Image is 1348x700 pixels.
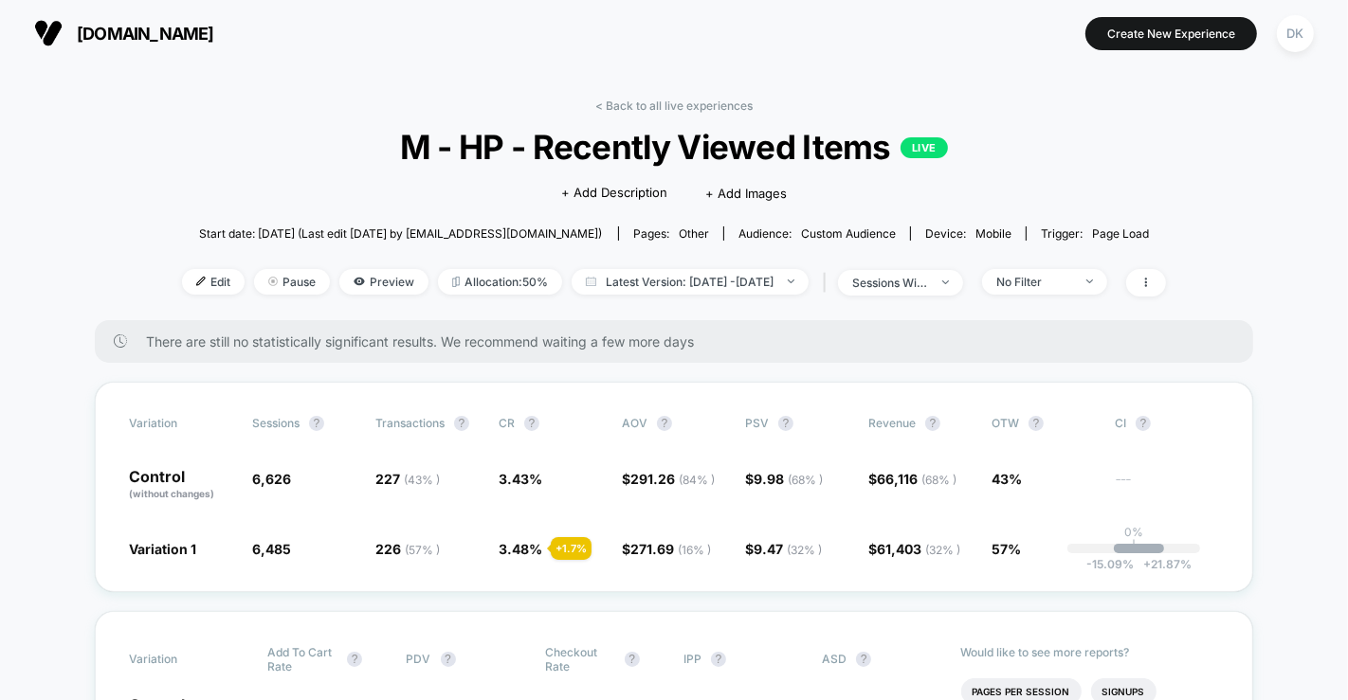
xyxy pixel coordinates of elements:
span: ( 32 % ) [787,543,822,557]
span: Checkout Rate [545,645,615,673]
span: 291.26 [630,471,715,487]
span: 61,403 [877,541,960,557]
img: Visually logo [34,19,63,47]
span: Variation [129,645,233,673]
button: ? [309,416,324,431]
span: ( 16 % ) [678,543,711,557]
span: 66,116 [877,471,956,487]
button: ? [524,416,539,431]
span: $ [622,541,711,557]
span: Variation 1 [129,541,196,557]
p: LIVE [901,137,948,158]
span: Device: [910,226,1026,241]
span: Revenue [868,416,916,430]
span: Edit [182,269,245,295]
button: ? [625,652,640,667]
span: PDV [407,652,431,666]
span: 21.87 % [1134,557,1192,571]
img: calendar [586,277,596,286]
span: 9.47 [754,541,822,557]
span: 227 [375,471,440,487]
span: 226 [375,541,440,557]
div: DK [1277,15,1314,52]
span: $ [745,471,823,487]
p: | [1132,539,1136,553]
span: M - HP - Recently Viewed Items [231,127,1117,167]
button: ? [1136,416,1151,431]
img: end [268,277,278,286]
span: Allocation: 50% [438,269,562,295]
img: rebalance [452,277,460,287]
div: Audience: [738,226,896,241]
span: [DOMAIN_NAME] [77,24,214,44]
span: OTW [992,416,1096,431]
span: Variation [129,416,233,431]
span: Custom Audience [801,226,896,241]
span: Start date: [DATE] (Last edit [DATE] by [EMAIL_ADDRESS][DOMAIN_NAME]) [199,226,602,241]
div: sessions with impression [852,276,928,290]
button: ? [778,416,793,431]
span: Sessions [252,416,300,430]
span: 3.48 % [499,541,542,557]
span: $ [745,541,822,557]
img: end [788,279,794,283]
span: Preview [339,269,428,295]
span: (without changes) [129,488,214,499]
span: IPP [683,652,701,666]
span: + Add Description [561,184,667,203]
button: ? [1029,416,1044,431]
img: end [1086,279,1093,283]
span: 6,485 [252,541,291,557]
button: ? [711,652,726,667]
span: Pause [254,269,330,295]
img: end [942,280,949,284]
span: $ [622,471,715,487]
button: ? [347,652,362,667]
span: 3.43 % [499,471,542,487]
span: Page Load [1092,226,1149,241]
span: -15.09 % [1086,557,1134,571]
span: 271.69 [630,541,711,557]
span: --- [1115,474,1219,501]
span: mobile [975,226,1011,241]
button: ? [856,652,871,667]
span: 57% [992,541,1021,557]
button: [DOMAIN_NAME] [28,18,220,48]
span: + [1143,557,1151,571]
span: PSV [745,416,769,430]
span: ( 68 % ) [921,473,956,487]
span: 6,626 [252,471,291,487]
img: edit [196,277,206,286]
span: $ [868,541,960,557]
span: 9.98 [754,471,823,487]
div: + 1.7 % [551,537,592,560]
button: ? [441,652,456,667]
span: ( 57 % ) [405,543,440,557]
span: AOV [622,416,647,430]
span: ( 43 % ) [404,473,440,487]
div: Pages: [633,226,709,241]
div: Trigger: [1041,226,1149,241]
span: ASD [822,652,847,666]
p: Control [129,469,233,501]
div: No Filter [996,275,1072,289]
span: CI [1115,416,1219,431]
span: Latest Version: [DATE] - [DATE] [572,269,809,295]
span: There are still no statistically significant results. We recommend waiting a few more days [146,333,1215,350]
p: Would like to see more reports? [961,645,1220,659]
span: Transactions [375,416,445,430]
button: ? [657,416,672,431]
span: + Add Images [705,186,787,201]
span: ( 32 % ) [925,543,960,557]
span: ( 68 % ) [788,473,823,487]
span: CR [499,416,515,430]
a: < Back to all live experiences [595,99,753,113]
button: ? [925,416,940,431]
span: 43% [992,471,1022,487]
span: Add To Cart Rate [267,645,337,673]
span: | [818,269,838,296]
span: other [679,226,709,241]
span: ( 84 % ) [679,473,715,487]
button: ? [454,416,469,431]
span: $ [868,471,956,487]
